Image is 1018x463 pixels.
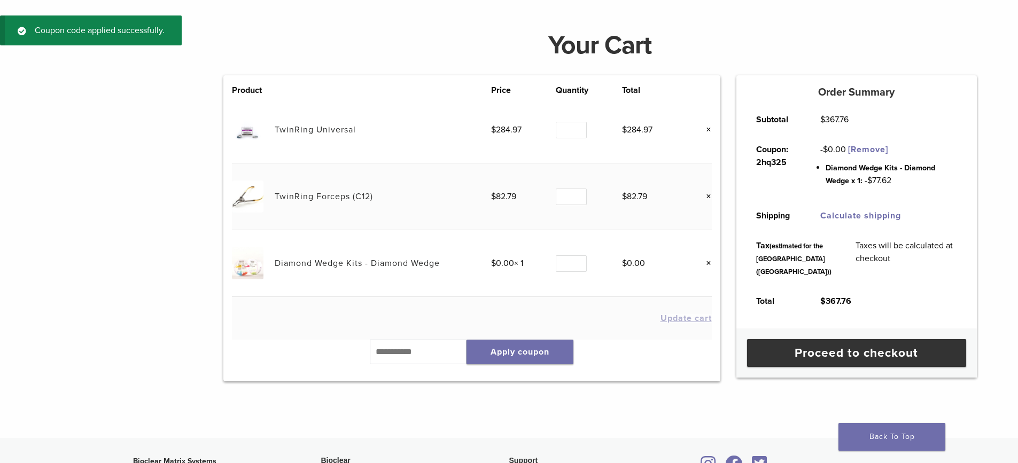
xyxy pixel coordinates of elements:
[467,340,573,364] button: Apply coupon
[622,84,683,97] th: Total
[820,296,826,307] span: $
[844,231,969,286] td: Taxes will be calculated at checkout
[491,258,514,269] bdi: 0.00
[275,191,373,202] a: TwinRing Forceps (C12)
[838,423,945,451] a: Back To Top
[622,124,652,135] bdi: 284.97
[491,84,556,97] th: Price
[275,258,440,269] a: Diamond Wedge Kits - Diamond Wedge
[744,105,809,135] th: Subtotal
[232,247,263,279] img: Diamond Wedge Kits - Diamond Wedge
[622,124,627,135] span: $
[232,84,275,97] th: Product
[744,286,809,316] th: Total
[491,191,516,202] bdi: 82.79
[698,123,712,137] a: Remove this item
[747,339,966,367] a: Proceed to checkout
[232,181,263,212] img: TwinRing Forceps (C12)
[622,191,647,202] bdi: 82.79
[491,258,523,269] span: × 1
[823,144,828,155] span: $
[491,124,496,135] span: $
[823,144,846,155] span: 0.00
[491,124,522,135] bdi: 284.97
[491,191,496,202] span: $
[622,191,627,202] span: $
[215,33,985,58] h1: Your Cart
[744,135,809,201] th: Coupon: 2hq325
[232,114,263,145] img: TwinRing Universal
[820,114,825,125] span: $
[867,175,872,186] span: $
[865,175,891,186] span: - 77.62
[820,210,901,221] a: Calculate shipping
[275,124,356,135] a: TwinRing Universal
[809,135,969,201] td: -
[820,296,851,307] bdi: 367.76
[660,314,712,323] button: Update cart
[622,258,627,269] span: $
[622,258,645,269] bdi: 0.00
[820,114,849,125] bdi: 367.76
[826,163,935,185] span: Diamond Wedge Kits - Diamond Wedge x 1:
[698,256,712,270] a: Remove this item
[848,144,888,155] a: Remove 2hq325 coupon
[744,231,844,286] th: Tax
[491,258,496,269] span: $
[756,242,832,276] small: (estimated for the [GEOGRAPHIC_DATA] ([GEOGRAPHIC_DATA]))
[698,190,712,203] a: Remove this item
[736,86,977,99] h5: Order Summary
[744,201,809,231] th: Shipping
[556,84,622,97] th: Quantity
